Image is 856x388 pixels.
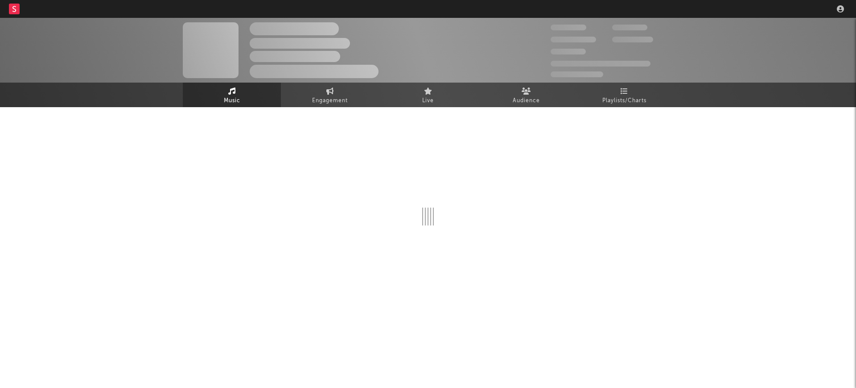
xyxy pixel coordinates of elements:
span: Playlists/Charts [602,96,646,106]
span: 1.000.000 [612,37,653,42]
span: Audience [513,96,540,106]
a: Live [379,83,477,107]
a: Engagement [281,83,379,107]
span: Music [224,96,240,106]
span: 100.000 [612,25,647,30]
span: 50.000.000 Monthly Listeners [551,61,650,67]
span: Jump Score: 85.0 [551,71,603,77]
a: Music [183,83,281,107]
span: Live [422,96,434,106]
span: 300.000 [551,25,586,30]
span: Engagement [312,96,348,106]
span: 50.000.000 [551,37,596,42]
a: Playlists/Charts [575,83,673,107]
a: Audience [477,83,575,107]
span: 100.000 [551,49,586,54]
